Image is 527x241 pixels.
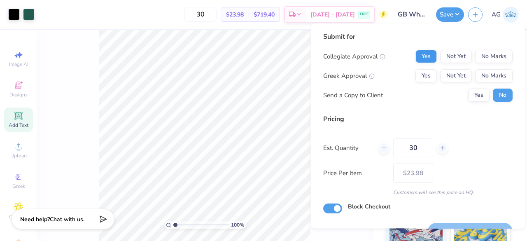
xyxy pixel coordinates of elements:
[10,152,27,159] span: Upload
[493,89,513,102] button: No
[323,114,513,124] div: Pricing
[12,183,25,190] span: Greek
[323,32,513,42] div: Submit for
[323,52,385,61] div: Collegiate Approval
[323,71,375,81] div: Greek Approval
[20,215,50,223] strong: Need help?
[323,189,513,196] div: Customers will see this price on HQ.
[323,91,383,100] div: Send a Copy to Client
[310,10,355,19] span: [DATE] - [DATE]
[226,10,244,19] span: $23.98
[492,7,519,23] a: AG
[492,10,501,19] span: AG
[9,122,28,129] span: Add Text
[436,7,464,22] button: Save
[440,69,472,82] button: Not Yet
[9,61,28,68] span: Image AI
[323,168,387,178] label: Price Per Item
[392,6,432,23] input: Untitled Design
[503,7,519,23] img: Akshika Gurao
[475,69,513,82] button: No Marks
[323,143,372,153] label: Est. Quantity
[475,50,513,63] button: No Marks
[9,91,28,98] span: Designs
[440,50,472,63] button: Not Yet
[231,221,244,229] span: 100 %
[184,7,217,22] input: – –
[360,12,368,17] span: FREE
[50,215,84,223] span: Chat with us.
[348,202,390,211] label: Block Checkout
[415,50,437,63] button: Yes
[393,138,433,157] input: – –
[415,69,437,82] button: Yes
[468,89,490,102] button: Yes
[4,213,33,227] span: Clipart & logos
[254,10,275,19] span: $719.40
